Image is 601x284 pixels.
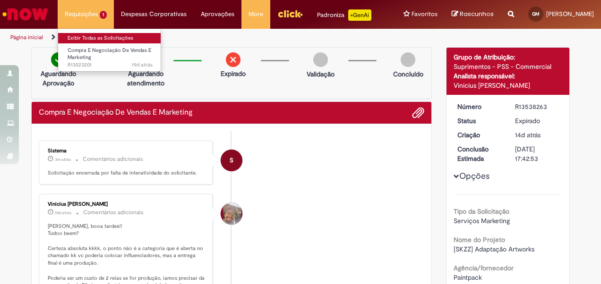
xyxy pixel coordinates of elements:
[393,69,423,79] p: Concluído
[515,144,559,163] div: [DATE] 17:42:53
[454,62,563,71] div: Suprimentos - PSS - Commercial
[546,10,594,18] span: [PERSON_NAME]
[454,217,510,225] span: Serviços Marketing
[55,157,71,162] time: 29/09/2025 16:00:06
[48,201,205,207] div: Vinicius [PERSON_NAME]
[7,29,394,46] ul: Trilhas de página
[515,131,541,139] span: 14d atrás
[307,69,335,79] p: Validação
[132,61,153,68] time: 11/09/2025 15:13:03
[454,52,563,62] div: Grupo de Atribuição:
[348,9,371,21] p: +GenAi
[412,107,424,119] button: Adicionar anexos
[450,144,508,163] dt: Conclusão Estimada
[58,45,162,66] a: Aberto R13523201 : Compra E Negociação De Vendas E Marketing
[532,11,540,17] span: GM
[450,130,508,140] dt: Criação
[230,149,233,172] span: S
[39,109,193,117] h2: Compra E Negociação De Vendas E Marketing Histórico de tíquete
[454,207,509,216] b: Tipo da Solicitação
[454,245,534,253] span: [SKZZ] Adaptação Artworks
[35,69,81,88] p: Aguardando Aprovação
[454,273,482,282] span: Paintpack
[55,210,71,216] span: 10d atrás
[515,131,541,139] time: 16/09/2025 09:17:43
[10,33,43,41] a: Página inicial
[221,203,242,225] div: Vinicius Rafael De Souza
[317,9,371,21] div: Padroniza
[51,52,66,67] img: check-circle-green.png
[249,9,263,19] span: More
[48,148,205,154] div: Sistema
[201,9,234,19] span: Aprovações
[515,130,559,140] div: 16/09/2025 09:17:43
[83,155,143,163] small: Comentários adicionais
[454,71,563,81] div: Analista responsável:
[100,11,107,19] span: 1
[452,10,494,19] a: Rascunhos
[132,61,153,68] span: 19d atrás
[515,116,559,125] div: Expirado
[48,169,205,177] p: Solicitação encerrada por falta de interatividade do solicitante.
[515,102,559,111] div: R13538263
[83,209,144,217] small: Comentários adicionais
[58,28,161,72] ul: Requisições
[454,264,514,272] b: Agência/fornecedor
[401,52,415,67] img: img-circle-grey.png
[58,33,162,43] a: Exibir Todas as Solicitações
[450,102,508,111] dt: Número
[221,150,242,171] div: System
[55,210,71,216] time: 19/09/2025 19:50:46
[55,157,71,162] span: 3m atrás
[454,235,505,244] b: Nome do Projeto
[123,69,169,88] p: Aguardando atendimento
[412,9,438,19] span: Favoritos
[1,5,50,24] img: ServiceNow
[226,52,240,67] img: remove.png
[313,52,328,67] img: img-circle-grey.png
[68,47,151,61] span: Compra E Negociação De Vendas E Marketing
[277,7,303,21] img: click_logo_yellow_360x200.png
[121,9,187,19] span: Despesas Corporativas
[65,9,98,19] span: Requisições
[454,81,563,90] div: Vinicius [PERSON_NAME]
[450,116,508,125] dt: Status
[68,61,153,69] span: R13523201
[460,9,494,18] span: Rascunhos
[221,69,246,78] p: Expirado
